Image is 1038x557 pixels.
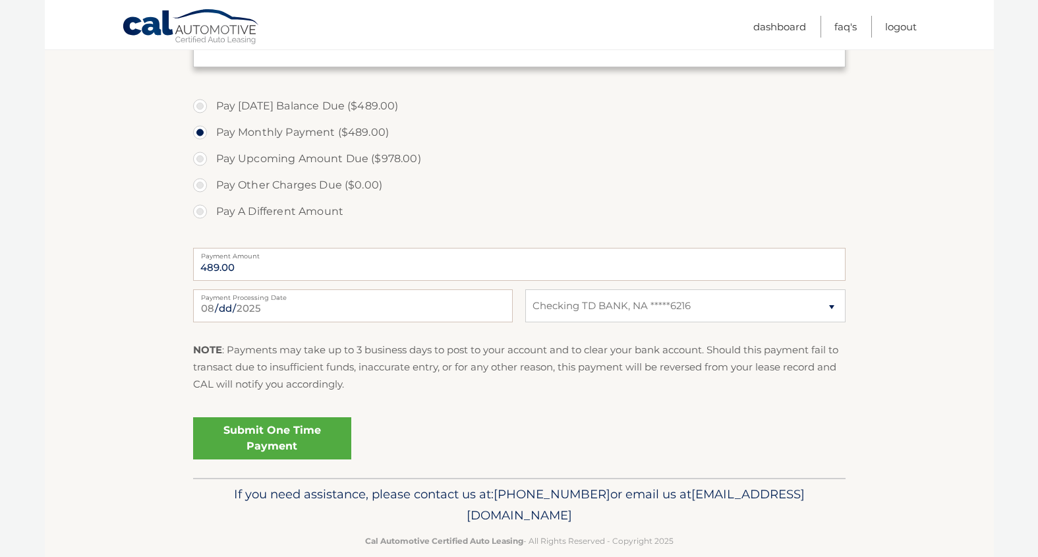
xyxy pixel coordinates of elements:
[193,198,846,225] label: Pay A Different Amount
[494,486,610,502] span: [PHONE_NUMBER]
[885,16,917,38] a: Logout
[753,16,806,38] a: Dashboard
[122,9,260,47] a: Cal Automotive
[193,172,846,198] label: Pay Other Charges Due ($0.00)
[193,248,846,258] label: Payment Amount
[193,146,846,172] label: Pay Upcoming Amount Due ($978.00)
[193,248,846,281] input: Payment Amount
[193,289,513,322] input: Payment Date
[193,119,846,146] label: Pay Monthly Payment ($489.00)
[193,341,846,394] p: : Payments may take up to 3 business days to post to your account and to clear your bank account....
[365,536,523,546] strong: Cal Automotive Certified Auto Leasing
[193,93,846,119] label: Pay [DATE] Balance Due ($489.00)
[193,289,513,300] label: Payment Processing Date
[193,343,222,356] strong: NOTE
[202,534,837,548] p: - All Rights Reserved - Copyright 2025
[467,486,805,523] span: [EMAIL_ADDRESS][DOMAIN_NAME]
[193,417,351,459] a: Submit One Time Payment
[202,484,837,526] p: If you need assistance, please contact us at: or email us at
[834,16,857,38] a: FAQ's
